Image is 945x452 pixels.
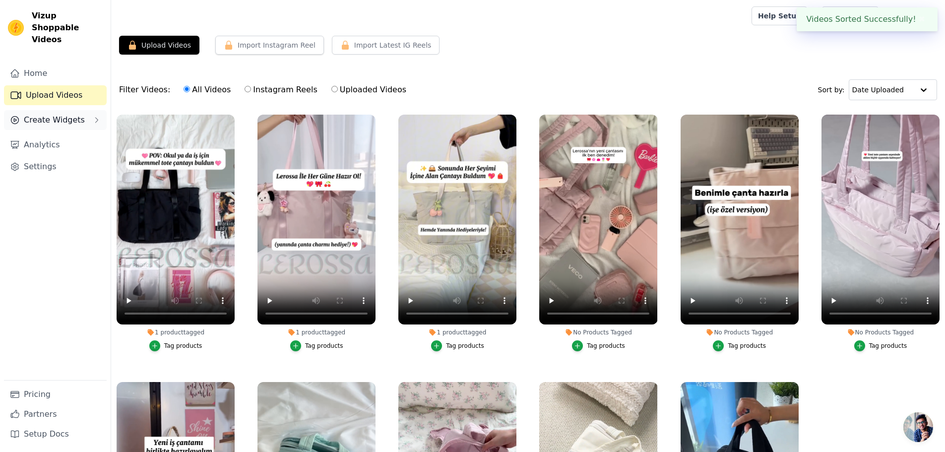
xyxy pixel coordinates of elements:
a: Upload Videos [4,85,107,105]
a: Help Setup [752,6,808,25]
div: Filter Videos: [119,78,412,101]
button: Create Widgets [4,110,107,130]
div: Tag products [728,342,766,350]
button: Tag products [854,340,907,351]
label: Uploaded Videos [331,83,407,96]
div: Tag products [587,342,625,350]
input: Instagram Reels [245,86,251,92]
a: Book Demo [821,6,879,25]
div: No Products Tagged [681,328,799,336]
div: 1 product tagged [398,328,516,336]
button: Tag products [290,340,343,351]
button: Tag products [149,340,202,351]
button: L Lerossa [887,7,937,25]
div: 1 product tagged [117,328,235,336]
div: Sort by: [818,79,938,100]
span: Import Latest IG Reels [354,40,432,50]
button: Import Latest IG Reels [332,36,440,55]
a: Home [4,64,107,83]
button: Tag products [431,340,484,351]
button: Close [916,13,928,25]
label: All Videos [183,83,231,96]
div: 1 product tagged [257,328,376,336]
p: Lerossa [903,7,937,25]
a: Settings [4,157,107,177]
a: Pricing [4,385,107,404]
div: Tag products [164,342,202,350]
div: Tag products [305,342,343,350]
button: Upload Videos [119,36,199,55]
img: Vizup [8,20,24,36]
label: Instagram Reels [244,83,317,96]
button: Tag products [713,340,766,351]
input: All Videos [184,86,190,92]
input: Uploaded Videos [331,86,338,92]
div: Tag products [446,342,484,350]
div: Tag products [869,342,907,350]
button: Import Instagram Reel [215,36,324,55]
div: No Products Tagged [821,328,940,336]
div: Videos Sorted Successfully! [797,7,938,31]
a: Analytics [4,135,107,155]
button: Tag products [572,340,625,351]
span: Vizup Shoppable Videos [32,10,103,46]
a: Setup Docs [4,424,107,444]
div: Açık sohbet [903,412,933,442]
a: Partners [4,404,107,424]
div: No Products Tagged [539,328,657,336]
span: Create Widgets [24,114,85,126]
